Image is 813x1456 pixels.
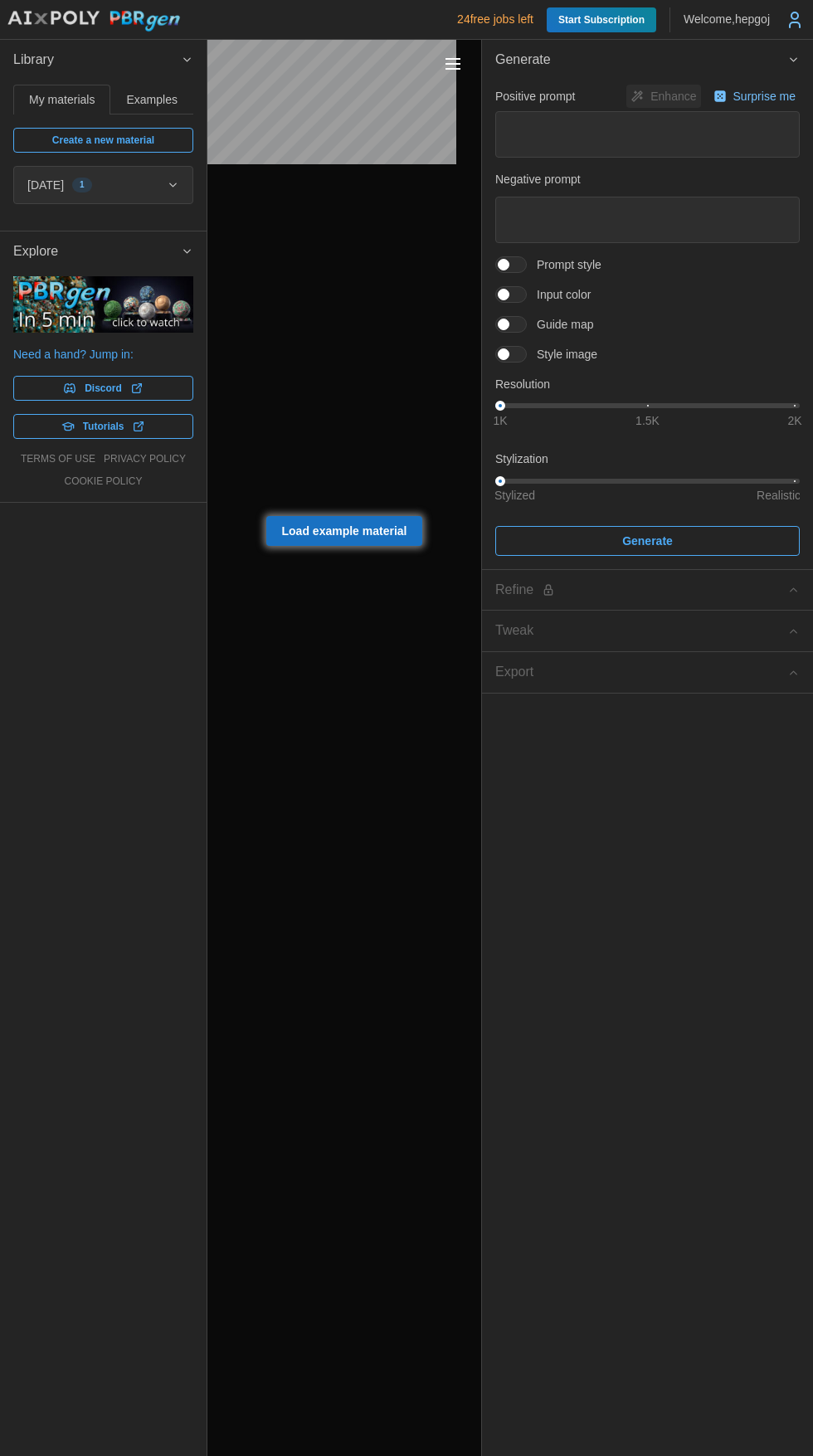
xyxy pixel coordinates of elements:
[266,516,423,546] a: Load example material
[495,376,800,392] p: Resolution
[527,286,591,303] span: Input color
[527,346,597,363] span: Style image
[482,80,813,569] div: Generate
[626,85,700,108] button: Enhance
[495,611,787,651] span: Tweak
[441,52,465,75] button: Toggle viewport controls
[27,177,64,193] p: [DATE]
[482,611,813,651] button: Tweak
[85,377,122,400] span: Discord
[282,517,407,545] span: Load example material
[29,94,95,105] span: My materials
[558,7,645,32] span: Start Subscription
[495,88,575,105] p: Positive prompt
[527,256,601,273] span: Prompt style
[13,414,193,439] a: Tutorials
[495,171,800,187] p: Negative prompt
[14,167,192,203] button: [DATE]1
[127,94,178,105] span: Examples
[495,580,787,601] div: Refine
[495,40,787,80] span: Generate
[13,376,193,401] a: Discord
[495,450,800,467] p: Stylization
[495,652,787,693] span: Export
[80,178,85,192] span: 1
[733,88,799,105] p: Surprise me
[495,526,800,556] button: Generate
[64,475,142,489] a: cookie policy
[13,128,193,153] a: Create a new material
[709,85,800,108] button: Surprise me
[650,88,699,105] p: Enhance
[52,129,154,152] span: Create a new material
[13,276,193,333] img: PBRgen explained in 5 minutes
[684,11,770,27] p: Welcome, hepgoj
[13,346,193,363] p: Need a hand? Jump in:
[457,11,533,27] p: 24 free jobs left
[83,415,124,438] span: Tutorials
[482,40,813,80] button: Generate
[13,40,181,80] span: Library
[482,652,813,693] button: Export
[7,10,181,32] img: AIxPoly PBRgen
[547,7,656,32] a: Start Subscription
[622,527,673,555] span: Generate
[13,231,181,272] span: Explore
[527,316,593,333] span: Guide map
[482,570,813,611] button: Refine
[104,452,186,466] a: privacy policy
[21,452,95,466] a: terms of use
